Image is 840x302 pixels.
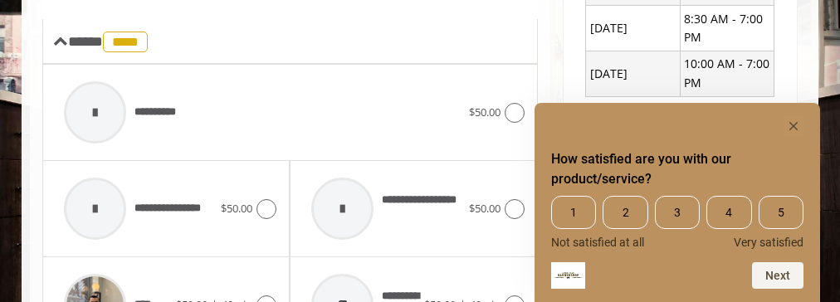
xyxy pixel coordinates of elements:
[551,196,596,229] span: 1
[551,196,803,249] div: How satisfied are you with our product/service? Select an option from 1 to 5, with 1 being Not sa...
[680,6,774,51] td: 8:30 AM - 7:00 PM
[734,236,803,249] span: Very satisfied
[469,201,501,216] span: $50.00
[221,201,252,216] span: $50.00
[469,105,501,119] span: $50.00
[706,196,751,229] span: 4
[752,262,803,289] button: Next question
[655,196,700,229] span: 3
[784,116,803,136] button: Hide survey
[759,196,803,229] span: 5
[603,196,647,229] span: 2
[551,149,803,189] h2: How satisfied are you with our product/service? Select an option from 1 to 5, with 1 being Not sa...
[551,116,803,289] div: How satisfied are you with our product/service? Select an option from 1 to 5, with 1 being Not sa...
[586,51,680,96] td: [DATE]
[551,236,644,249] span: Not satisfied at all
[586,6,680,51] td: [DATE]
[680,51,774,96] td: 10:00 AM - 7:00 PM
